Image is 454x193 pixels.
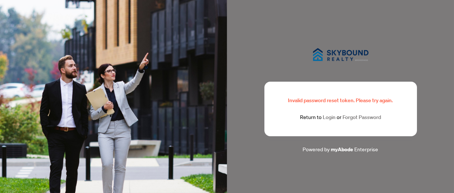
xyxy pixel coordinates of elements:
[282,113,399,122] div: Return to or
[355,146,378,152] span: Enterprise
[303,146,330,152] span: Powered by
[304,40,377,70] img: ma-logo
[331,145,354,153] a: myAbode
[343,114,381,120] a: Forgot Password
[323,114,336,120] a: Login
[282,96,399,104] div: Invalid password reset token. Please try again.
